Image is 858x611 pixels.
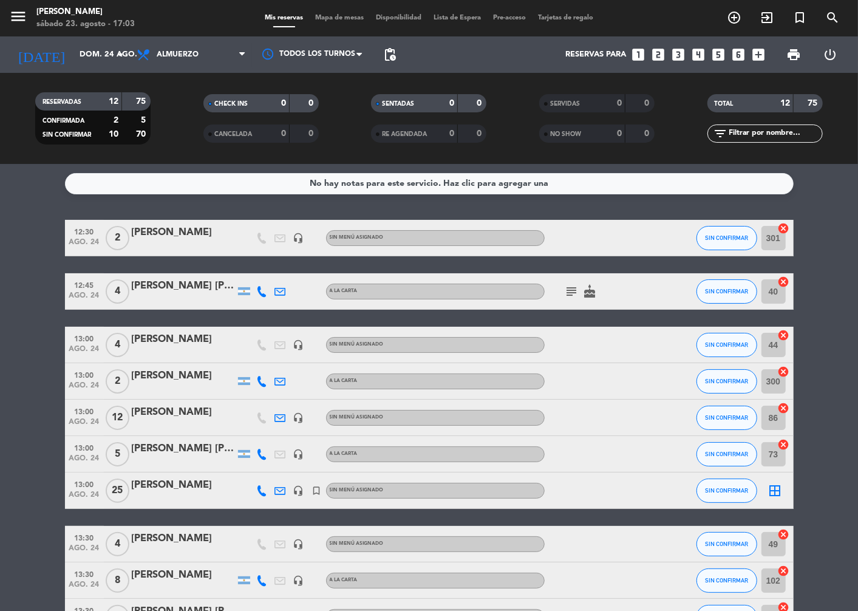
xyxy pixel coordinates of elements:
[69,345,100,359] span: ago. 24
[691,47,707,63] i: looks_4
[825,10,840,25] i: search
[259,15,309,21] span: Mis reservas
[132,441,235,457] div: [PERSON_NAME] [PERSON_NAME]
[109,97,118,106] strong: 12
[214,101,248,107] span: CHECK INS
[583,284,598,299] i: cake
[69,477,100,491] span: 13:00
[532,15,599,21] span: Tarjetas de regalo
[705,288,748,295] span: SIN CONFIRMAR
[778,402,790,414] i: cancel
[778,222,790,234] i: cancel
[808,99,820,108] strong: 75
[631,47,647,63] i: looks_one
[330,288,358,293] span: A LA CARTA
[823,47,838,62] i: power_settings_new
[106,568,129,593] span: 8
[705,577,748,584] span: SIN CONFIRMAR
[713,126,728,141] i: filter_list
[711,47,727,63] i: looks_5
[427,15,487,21] span: Lista de Espera
[136,97,148,106] strong: 75
[293,412,304,423] i: headset_mic
[132,477,235,493] div: [PERSON_NAME]
[293,485,304,496] i: headset_mic
[778,329,790,341] i: cancel
[293,575,304,586] i: headset_mic
[293,340,304,350] i: headset_mic
[786,47,801,62] span: print
[157,50,199,59] span: Almuerzo
[132,567,235,583] div: [PERSON_NAME]
[106,226,129,250] span: 2
[330,541,384,546] span: Sin menú asignado
[382,131,427,137] span: RE AGENDADA
[9,7,27,26] i: menu
[106,479,129,503] span: 25
[308,99,316,108] strong: 0
[812,36,849,73] div: LOG OUT
[293,539,304,550] i: headset_mic
[731,47,747,63] i: looks_6
[69,530,100,544] span: 13:30
[778,565,790,577] i: cancel
[109,130,118,138] strong: 10
[69,418,100,432] span: ago. 24
[310,177,548,191] div: No hay notas para este servicio. Haz clic para agregar una
[617,99,622,108] strong: 0
[383,47,397,62] span: pending_actions
[43,132,91,138] span: SIN CONFIRMAR
[760,10,774,25] i: exit_to_app
[330,415,384,420] span: Sin menú asignado
[382,101,414,107] span: SENTADAS
[778,439,790,451] i: cancel
[69,278,100,292] span: 12:45
[281,129,286,138] strong: 0
[330,578,358,582] span: A LA CARTA
[330,378,358,383] span: A LA CARTA
[106,333,129,357] span: 4
[487,15,532,21] span: Pre-acceso
[36,18,135,30] div: sábado 23. agosto - 17:03
[106,442,129,466] span: 5
[728,127,822,140] input: Filtrar por nombre...
[312,485,322,496] i: turned_in_not
[43,99,81,105] span: RESERVADAS
[293,449,304,460] i: headset_mic
[705,541,748,547] span: SIN CONFIRMAR
[36,6,135,18] div: [PERSON_NAME]
[792,10,807,25] i: turned_in_not
[106,406,129,430] span: 12
[449,129,454,138] strong: 0
[565,284,579,299] i: subject
[132,531,235,547] div: [PERSON_NAME]
[141,116,148,125] strong: 5
[778,366,790,378] i: cancel
[727,10,741,25] i: add_circle_outline
[645,99,652,108] strong: 0
[308,129,316,138] strong: 0
[309,15,370,21] span: Mapa de mesas
[69,567,100,581] span: 13:30
[69,238,100,252] span: ago. 24
[705,378,748,384] span: SIN CONFIRMAR
[106,532,129,556] span: 4
[705,487,748,494] span: SIN CONFIRMAR
[69,224,100,238] span: 12:30
[43,118,84,124] span: CONFIRMADA
[477,99,484,108] strong: 0
[69,331,100,345] span: 13:00
[330,488,384,493] span: Sin menú asignado
[132,404,235,420] div: [PERSON_NAME]
[330,451,358,456] span: A LA CARTA
[330,235,384,240] span: Sin menú asignado
[69,367,100,381] span: 13:00
[132,332,235,347] div: [PERSON_NAME]
[477,129,484,138] strong: 0
[69,544,100,558] span: ago. 24
[69,454,100,468] span: ago. 24
[751,47,767,63] i: add_box
[715,101,734,107] span: TOTAL
[132,278,235,294] div: [PERSON_NAME] [PERSON_NAME]
[132,225,235,241] div: [PERSON_NAME]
